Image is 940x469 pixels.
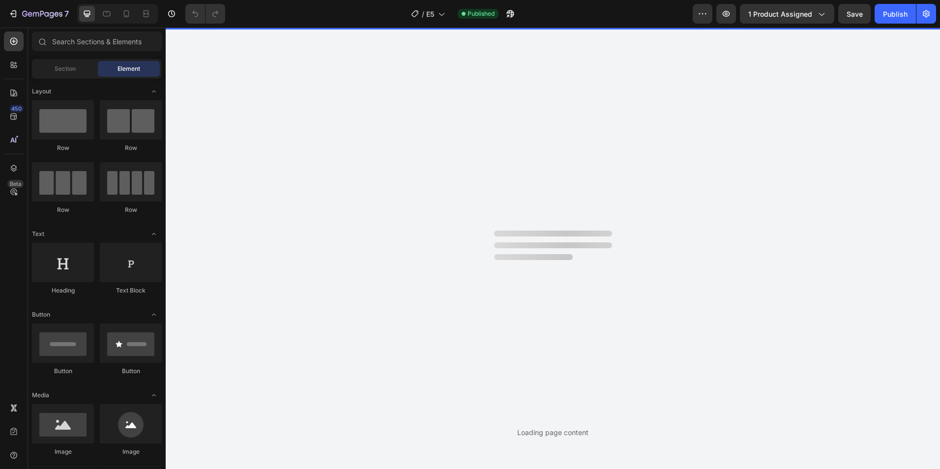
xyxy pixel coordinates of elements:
div: Row [100,205,162,214]
input: Search Sections & Elements [32,31,162,51]
div: Row [100,144,162,152]
button: Publish [875,4,916,24]
div: Undo/Redo [185,4,225,24]
button: Save [838,4,871,24]
span: Toggle open [146,226,162,242]
span: Text [32,230,44,238]
button: 1 product assigned [740,4,834,24]
p: 7 [64,8,69,20]
div: Text Block [100,286,162,295]
span: E5 [426,9,434,19]
div: Beta [7,180,24,188]
div: Publish [883,9,908,19]
span: Element [117,64,140,73]
span: Section [55,64,76,73]
span: Toggle open [146,307,162,322]
span: / [422,9,424,19]
div: Row [32,205,94,214]
div: Loading page content [517,427,588,438]
div: 450 [9,105,24,113]
div: Button [32,367,94,376]
div: Button [100,367,162,376]
span: Save [847,10,863,18]
div: Image [100,447,162,456]
div: Row [32,144,94,152]
span: Published [468,9,495,18]
span: Toggle open [146,387,162,403]
div: Heading [32,286,94,295]
span: Media [32,391,49,400]
span: Layout [32,87,51,96]
span: 1 product assigned [748,9,812,19]
button: 7 [4,4,73,24]
span: Button [32,310,50,319]
div: Image [32,447,94,456]
span: Toggle open [146,84,162,99]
